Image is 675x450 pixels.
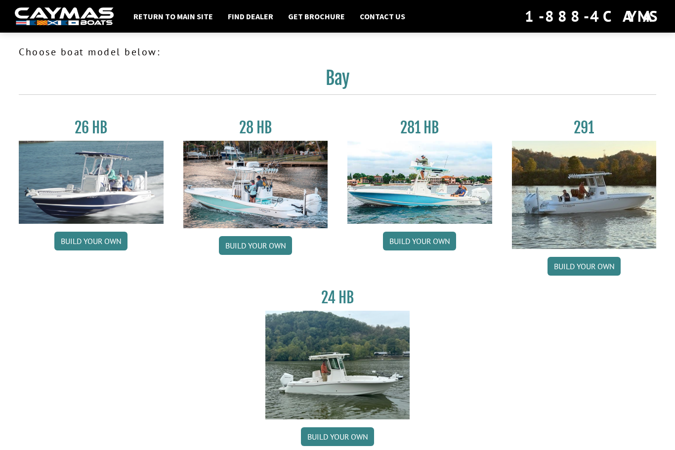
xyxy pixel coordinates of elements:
[283,10,350,23] a: Get Brochure
[219,236,292,255] a: Build your own
[183,141,328,228] img: 28_hb_thumbnail_for_caymas_connect.jpg
[355,10,410,23] a: Contact Us
[347,141,492,224] img: 28-hb-twin.jpg
[19,119,164,137] h3: 26 HB
[347,119,492,137] h3: 281 HB
[128,10,218,23] a: Return to main site
[548,257,621,276] a: Build your own
[19,67,656,95] h2: Bay
[223,10,278,23] a: Find Dealer
[512,119,657,137] h3: 291
[19,44,656,59] p: Choose boat model below:
[383,232,456,250] a: Build your own
[301,427,374,446] a: Build your own
[512,141,657,249] img: 291_Thumbnail.jpg
[183,119,328,137] h3: 28 HB
[265,311,410,419] img: 24_HB_thumbnail.jpg
[525,5,660,27] div: 1-888-4CAYMAS
[15,7,114,26] img: white-logo-c9c8dbefe5ff5ceceb0f0178aa75bf4bb51f6bca0971e226c86eb53dfe498488.png
[19,141,164,224] img: 26_new_photo_resized.jpg
[54,232,127,250] a: Build your own
[265,288,410,307] h3: 24 HB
